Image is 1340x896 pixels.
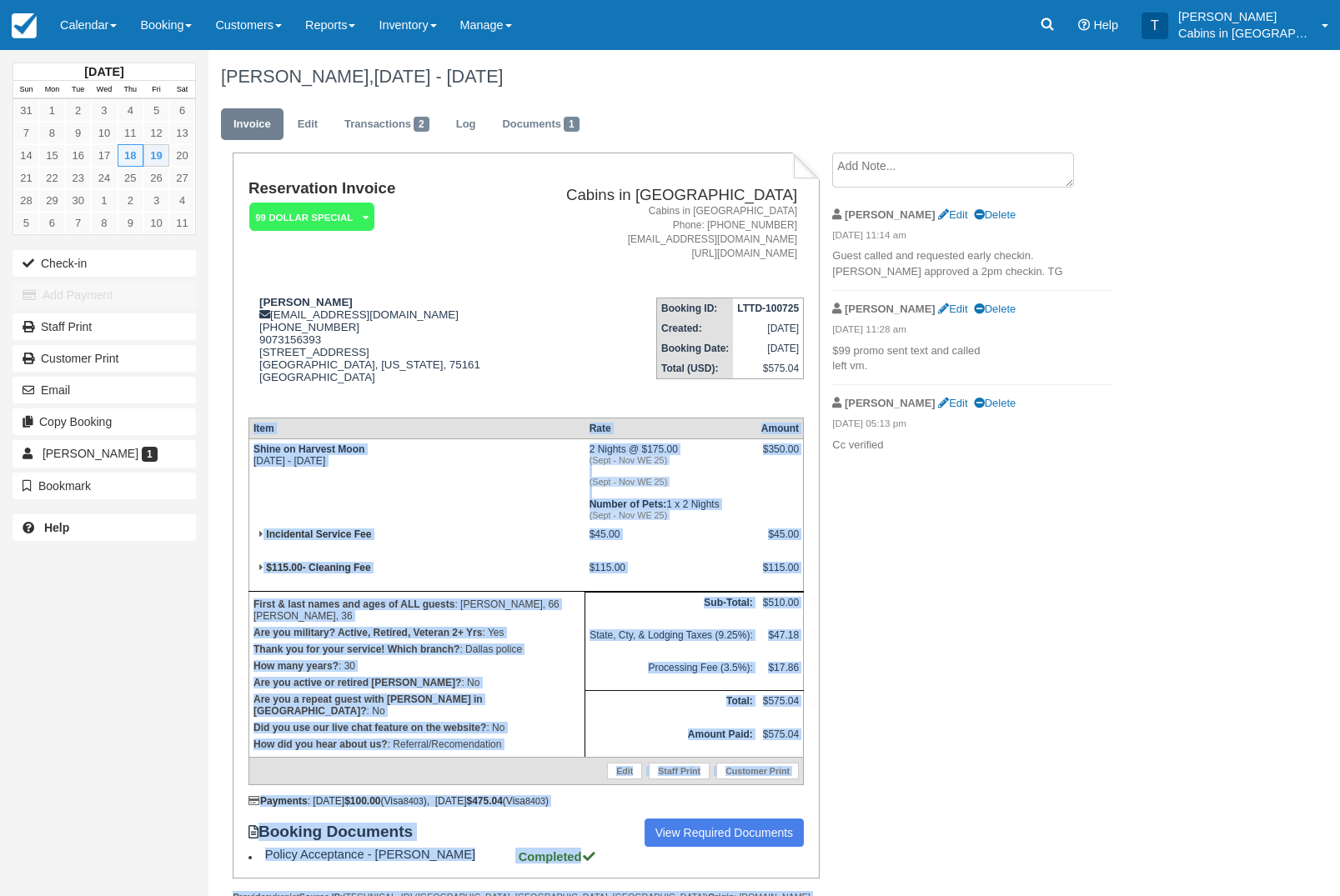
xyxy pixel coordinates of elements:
img: checkfront-main-nav-mini-logo.png [12,13,37,38]
a: 4 [118,99,143,122]
td: $47.18 [757,625,804,658]
div: : [DATE] (Visa ), [DATE] (Visa ) [248,795,804,807]
th: Tue [65,81,91,99]
a: Help [13,514,196,541]
a: Edit [285,108,330,141]
strong: Incidental Service Fee [266,528,371,540]
strong: How did you hear about us? [253,738,388,750]
a: 6 [39,212,65,234]
div: $45.00 [761,528,799,553]
a: 12 [143,122,169,144]
i: Help [1078,19,1090,31]
p: Guest called and requested early checkin. [PERSON_NAME] approved a 2pm checkin. TG [832,248,1113,279]
button: Bookmark [13,473,196,499]
a: 1 [39,99,65,122]
strong: [DATE] [84,65,123,78]
a: 22 [39,167,65,189]
td: 2 Nights @ $175.00 1 x 2 Nights [585,438,757,524]
span: Help [1093,18,1118,32]
a: 1 [91,189,117,212]
a: 21 [13,167,39,189]
a: 3 [143,189,169,212]
div: [EMAIL_ADDRESS][DOMAIN_NAME] [PHONE_NUMBER] 9073156393 [STREET_ADDRESS] [GEOGRAPHIC_DATA], [US_ST... [248,296,519,404]
strong: [PERSON_NAME] [845,303,936,315]
em: (Sept - Nov WE 25) [590,510,753,520]
em: [DATE] 11:28 am [832,323,1113,341]
h1: Reservation Invoice [248,180,519,198]
a: 18 [118,144,143,167]
span: [DATE] - [DATE] [374,66,503,87]
a: 10 [143,212,169,234]
a: 20 [169,144,195,167]
a: 15 [39,144,65,167]
a: 5 [143,99,169,122]
strong: $115.00- Cleaning Fee [266,562,370,573]
p: Cc verified [832,438,1113,453]
strong: How many years? [253,660,339,672]
a: 4 [169,189,195,212]
a: 8 [39,122,65,144]
span: [PERSON_NAME] [43,447,138,460]
a: Delete [974,397,1016,409]
strong: Are you military? Active, Retired, Veteran 2+ Yrs [253,627,482,638]
a: Log [444,108,489,141]
strong: Did you use our live chat feature on the website? [253,722,486,733]
a: 11 [169,212,195,234]
th: Booking Date: [656,338,733,358]
a: 7 [65,212,91,234]
td: [DATE] [733,318,803,338]
a: 3 [91,99,117,122]
b: Help [44,521,69,534]
th: Fri [143,81,169,99]
em: (Sept - Nov WE 25) [590,455,753,465]
td: $510.00 [757,593,804,626]
strong: [PERSON_NAME] [845,397,936,409]
th: Item [248,418,585,438]
td: Processing Fee (3.5%): [585,658,757,691]
th: Sub-Total: [585,593,757,626]
a: 19 [143,144,169,167]
a: 9 [118,212,143,234]
strong: Are you active or retired [PERSON_NAME]? [253,677,461,688]
a: 99 Dollar Special [248,202,369,233]
p: : 30 [253,658,580,674]
a: Edit [938,208,967,221]
a: Transactions2 [332,108,442,141]
small: 8403 [404,796,424,806]
a: 23 [65,167,91,189]
th: Total: [585,691,757,724]
div: $115.00 [761,562,799,587]
a: 16 [65,144,91,167]
a: 27 [169,167,195,189]
th: Sat [169,81,195,99]
th: Thu [118,81,143,99]
button: Copy Booking [13,408,196,435]
a: Edit [938,397,967,409]
a: 2 [65,99,91,122]
td: [DATE] - [DATE] [248,438,585,524]
a: 28 [13,189,39,212]
h2: Cabins in [GEOGRAPHIC_DATA] [525,187,797,204]
strong: Booking Documents [248,823,429,841]
button: Email [13,377,196,403]
em: (Sept - Nov WE 25) [590,477,753,487]
strong: $100.00 [344,795,380,807]
p: : No [253,674,580,691]
h1: [PERSON_NAME], [221,67,1201,87]
td: State, Cty, & Lodging Taxes (9.25%): [585,625,757,658]
a: 8 [91,212,117,234]
a: Edit [938,303,967,315]
p: : [PERSON_NAME], 66 [PERSON_NAME], 36 [253,596,580,624]
a: 24 [91,167,117,189]
th: Rate [585,418,757,438]
div: $350.00 [761,443,799,468]
a: 13 [169,122,195,144]
a: Staff Print [649,763,710,779]
a: 5 [13,212,39,234]
td: $17.86 [757,658,804,691]
a: [PERSON_NAME] 1 [13,440,196,467]
strong: LTTD-100725 [737,303,799,314]
th: Sun [13,81,39,99]
th: Amount Paid: [585,724,757,758]
th: Created: [656,318,733,338]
